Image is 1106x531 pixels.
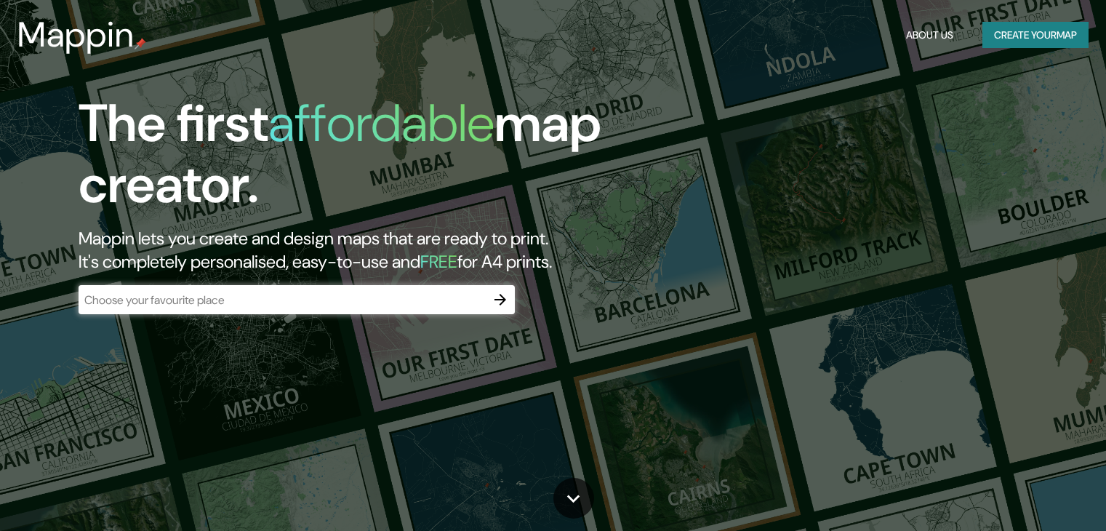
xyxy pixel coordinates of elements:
iframe: Help widget launcher [977,474,1090,515]
h1: affordable [268,89,494,157]
button: About Us [900,22,959,49]
button: Create yourmap [982,22,1089,49]
input: Choose your favourite place [79,292,486,308]
h2: Mappin lets you create and design maps that are ready to print. It's completely personalised, eas... [79,227,632,274]
img: mappin-pin [135,38,146,49]
h5: FREE [420,250,457,273]
h1: The first map creator. [79,93,632,227]
h3: Mappin [17,15,135,55]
